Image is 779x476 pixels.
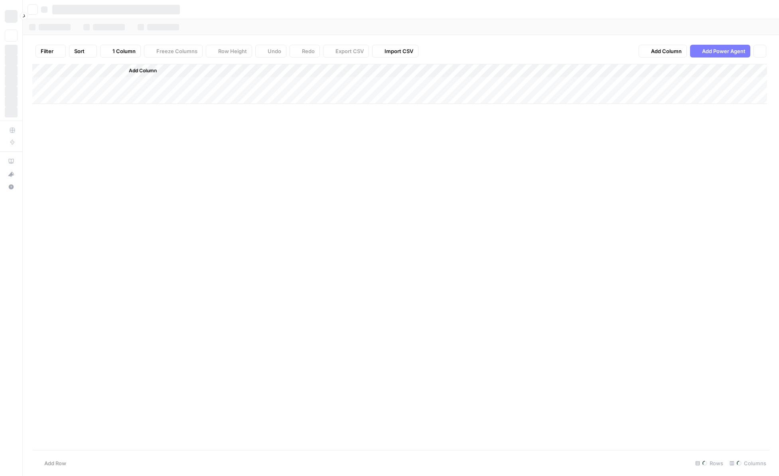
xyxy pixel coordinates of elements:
[372,45,418,58] button: Import CSV
[218,47,247,55] span: Row Height
[702,47,745,55] span: Add Power Agent
[255,45,286,58] button: Undo
[268,47,281,55] span: Undo
[690,45,750,58] button: Add Power Agent
[100,45,141,58] button: 1 Column
[35,45,66,58] button: Filter
[5,168,17,180] div: What's new?
[129,67,157,74] span: Add Column
[726,457,769,470] div: Columns
[74,47,85,55] span: Sort
[651,47,682,55] span: Add Column
[41,47,53,55] span: Filter
[32,457,71,470] button: Add Row
[69,45,97,58] button: Sort
[44,459,66,467] span: Add Row
[5,155,18,168] a: AirOps Academy
[5,180,18,193] button: Help + Support
[290,45,320,58] button: Redo
[335,47,364,55] span: Export CSV
[385,47,413,55] span: Import CSV
[692,457,726,470] div: Rows
[639,45,687,58] button: Add Column
[118,65,160,76] button: Add Column
[302,47,315,55] span: Redo
[323,45,369,58] button: Export CSV
[156,47,197,55] span: Freeze Columns
[5,168,18,180] button: What's new?
[206,45,252,58] button: Row Height
[144,45,203,58] button: Freeze Columns
[112,47,136,55] span: 1 Column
